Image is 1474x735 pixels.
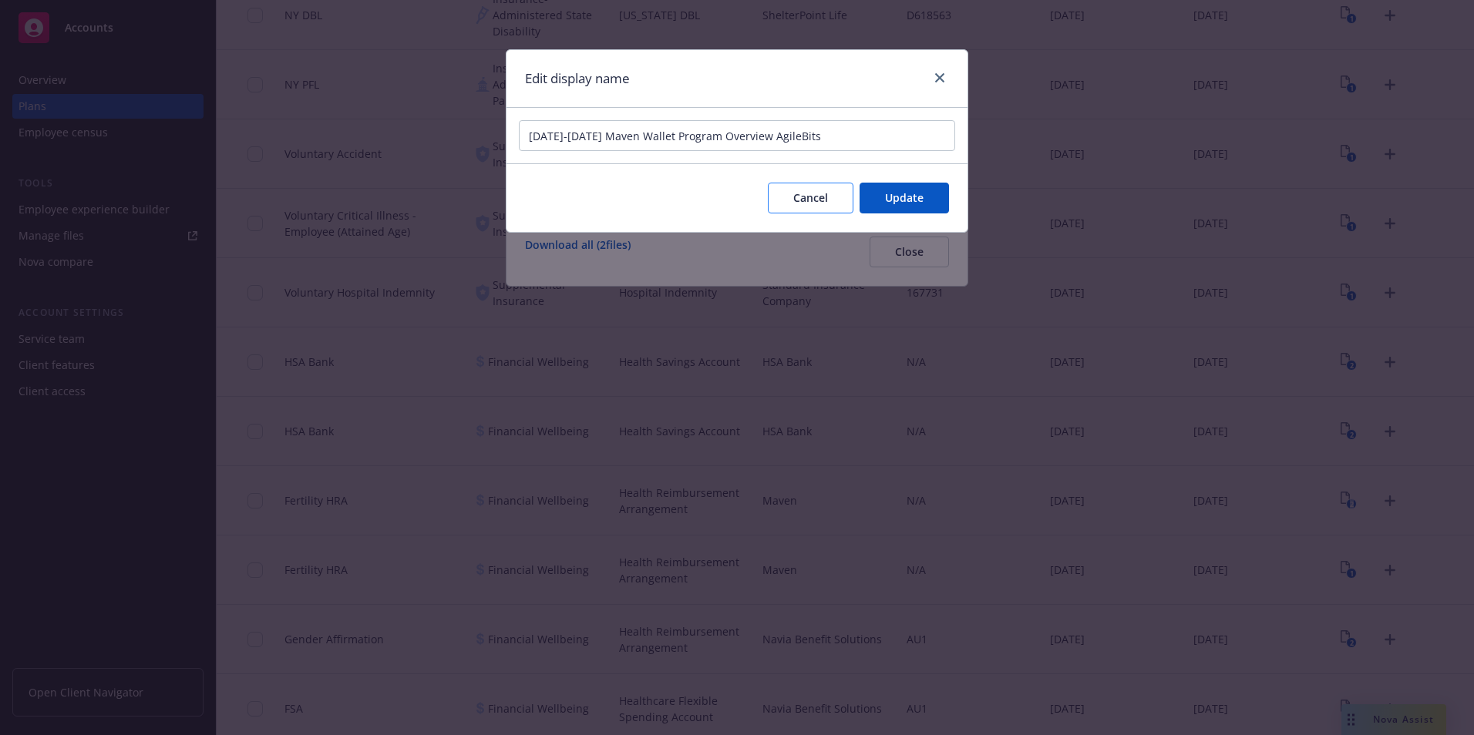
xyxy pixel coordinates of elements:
[860,183,949,213] button: Update
[885,190,924,205] span: Update
[793,190,828,205] span: Cancel
[525,69,630,89] h1: Edit display name
[768,183,853,213] button: Cancel
[931,69,949,87] a: close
